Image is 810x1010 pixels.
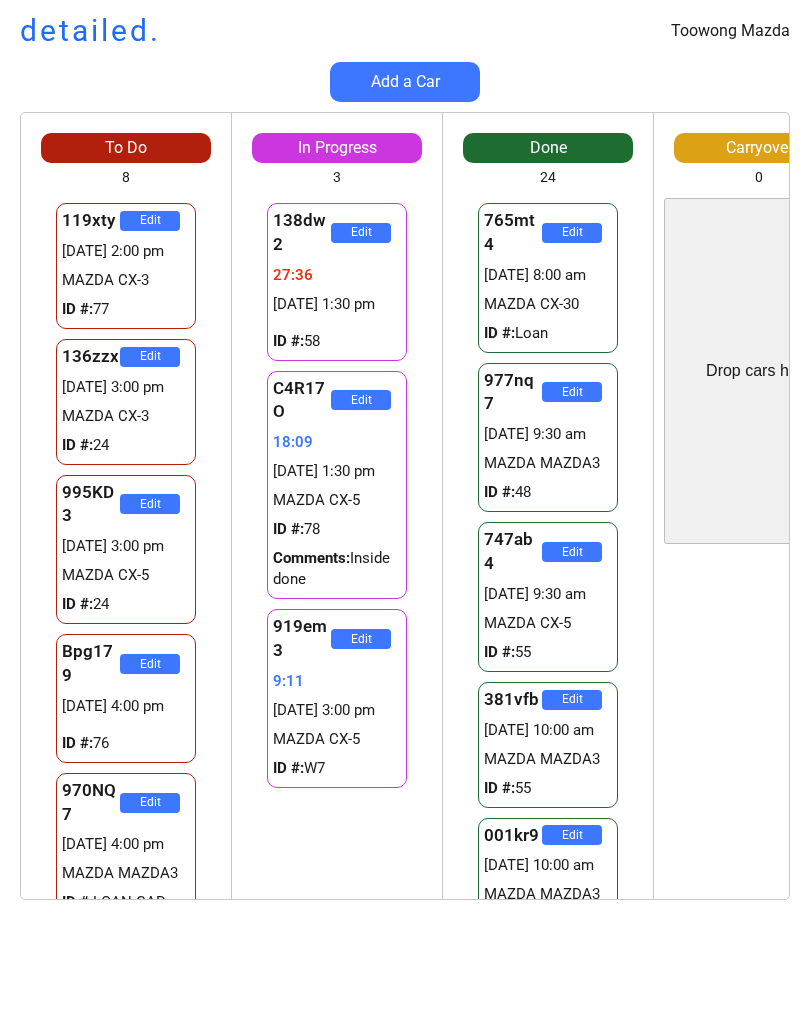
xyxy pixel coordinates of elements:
div: MAZDA MAZDA3 [484,884,612,905]
h1: detailed. [20,10,161,52]
div: 24 [62,435,190,456]
button: Edit [331,390,391,410]
div: MAZDA CX-5 [484,613,612,634]
div: MAZDA CX-3 [62,270,190,291]
div: 3 [333,168,341,188]
div: 119xty [62,209,120,233]
div: MAZDA CX-5 [62,565,190,586]
div: Bpg179 [62,640,120,688]
strong: ID #: [484,483,515,501]
strong: ID #: [273,759,304,777]
div: [DATE] 3:00 pm [273,700,401,721]
strong: ID #: [273,520,304,538]
strong: ID #: [273,332,304,350]
div: 381vfb [484,688,542,712]
div: [DATE] 1:30 pm [273,294,401,315]
div: Toowong Mazda [671,20,790,42]
div: [DATE] 3:00 pm [62,536,190,557]
div: 970NQ7 [62,779,120,827]
button: Edit [542,542,602,562]
div: [DATE] 9:30 am [484,584,612,605]
button: Edit [120,654,180,674]
div: MAZDA CX-3 [62,406,190,427]
strong: ID #: [62,436,93,454]
div: Loan [484,323,612,344]
div: 0 [755,168,763,188]
strong: ID #: [62,595,93,613]
div: [DATE] 1:30 pm [273,461,401,482]
div: Inside done [273,548,401,590]
div: 138dw2 [273,209,331,257]
div: 8 [122,168,130,188]
div: LOAN CAR [62,892,190,913]
button: Edit [331,629,391,649]
strong: ID #: [62,893,93,911]
div: 24 [62,594,190,615]
div: 995KD3 [62,481,120,529]
div: MAZDA MAZDA3 [484,453,612,474]
div: 747ab4 [484,528,542,576]
div: 24 [540,168,556,188]
div: [DATE] 9:30 am [484,424,612,445]
div: [DATE] 8:00 am [484,265,612,286]
button: Edit [120,347,180,367]
button: Edit [542,223,602,243]
div: 55 [484,778,612,799]
div: 001kr9 [484,824,542,848]
div: [DATE] 10:00 am [484,720,612,741]
div: In Progress [252,137,422,159]
div: 18:09 [273,432,401,453]
div: 27:36 [273,265,401,286]
button: Edit [120,793,180,813]
strong: Comments: [273,549,350,567]
div: [DATE] 10:00 am [484,855,612,876]
div: 78 [273,519,401,540]
strong: ID #: [62,734,93,752]
button: Edit [542,825,602,845]
div: C4R17O [273,377,331,425]
div: 48 [484,482,612,503]
button: Edit [542,690,602,710]
div: 9:11 [273,671,401,692]
button: Edit [120,211,180,231]
button: Add a Car [330,62,480,102]
div: 765mt4 [484,209,542,257]
div: 55 [484,642,612,663]
strong: ID #: [62,300,93,318]
div: 77 [62,299,190,320]
strong: ID #: [484,643,515,661]
div: MAZDA CX-5 [273,729,401,750]
button: Edit [542,382,602,402]
div: 76 [62,733,190,754]
button: Edit [331,223,391,243]
strong: ID #: [484,324,515,342]
div: 58 [273,331,401,352]
div: 919em3 [273,615,331,663]
div: [DATE] 3:00 pm [62,377,190,398]
div: MAZDA MAZDA3 [62,863,190,884]
div: [DATE] 4:00 pm [62,696,190,717]
div: W7 [273,758,401,779]
div: [DATE] 2:00 pm [62,241,190,262]
strong: ID #: [484,779,515,797]
div: 136zzx [62,345,120,369]
div: MAZDA CX-5 [273,490,401,511]
div: MAZDA CX-30 [484,294,612,315]
div: MAZDA MAZDA3 [484,749,612,770]
div: 977nq7 [484,369,542,417]
button: Edit [120,494,180,514]
div: Done [463,137,633,159]
div: [DATE] 4:00 pm [62,834,190,855]
div: To Do [41,137,211,159]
